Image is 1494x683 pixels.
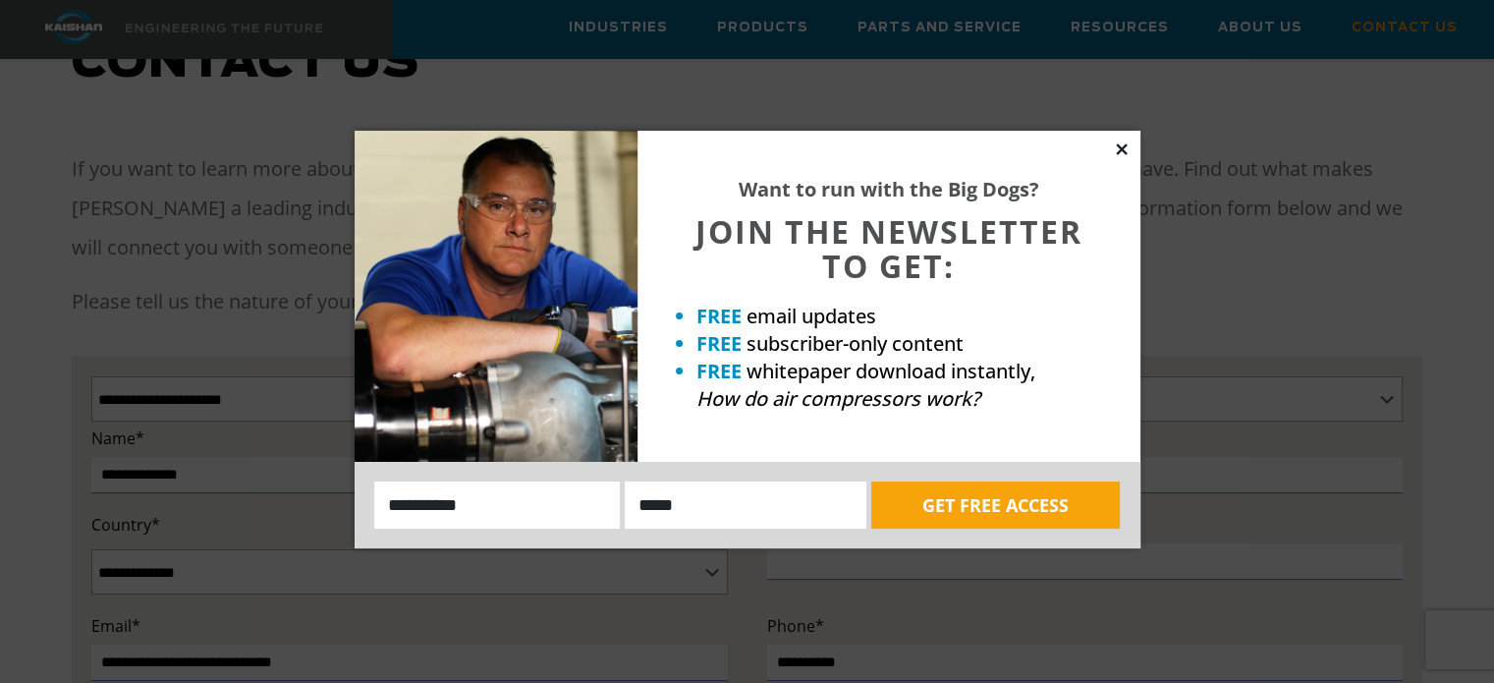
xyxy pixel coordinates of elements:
span: JOIN THE NEWSLETTER TO GET: [695,210,1082,287]
strong: FREE [696,358,742,384]
span: whitepaper download instantly, [747,358,1035,384]
em: How do air compressors work? [696,385,980,412]
input: Email [625,482,866,529]
strong: Want to run with the Big Dogs? [739,176,1039,202]
input: Name: [374,482,621,529]
strong: FREE [696,330,742,357]
button: Close [1113,141,1131,158]
button: GET FREE ACCESS [871,482,1120,529]
span: subscriber-only content [747,330,964,357]
span: email updates [747,303,876,329]
strong: FREE [696,303,742,329]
